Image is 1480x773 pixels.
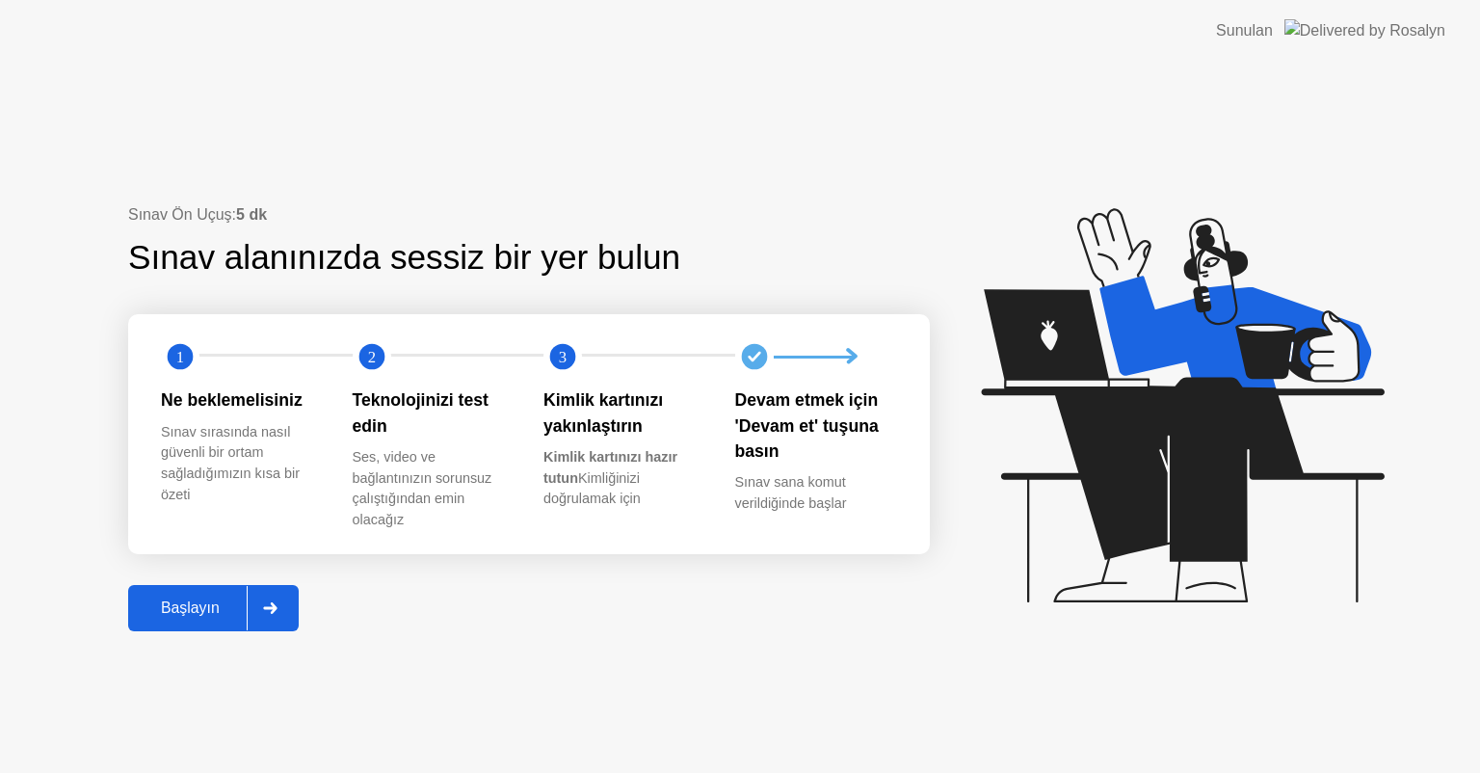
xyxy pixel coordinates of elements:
[543,447,704,510] div: Kimliğinizi doğrulamak için
[367,348,375,366] text: 2
[735,387,896,464] div: Devam etmek için 'Devam et' tuşuna basın
[128,203,930,227] div: Sınav Ön Uçuş:
[128,585,299,631] button: Başlayın
[161,387,322,413] div: Ne beklemelisiniz
[353,447,514,530] div: Ses, video ve bağlantınızın sorunsuz çalıştığından emin olacağız
[735,472,896,514] div: Sınav sana komut verildiğinde başlar
[353,387,514,439] div: Teknolojinizi test edin
[161,422,322,505] div: Sınav sırasında nasıl güvenli bir ortam sağladığımızın kısa bir özeti
[176,348,184,366] text: 1
[559,348,567,366] text: 3
[134,600,247,617] div: Başlayın
[543,449,677,486] b: Kimlik kartınızı hazır tutun
[128,232,807,283] div: Sınav alanınızda sessiz bir yer bulun
[1284,19,1445,41] img: Delivered by Rosalyn
[236,206,267,223] b: 5 dk
[543,387,704,439] div: Kimlik kartınızı yakınlaştırın
[1216,19,1273,42] div: Sunulan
